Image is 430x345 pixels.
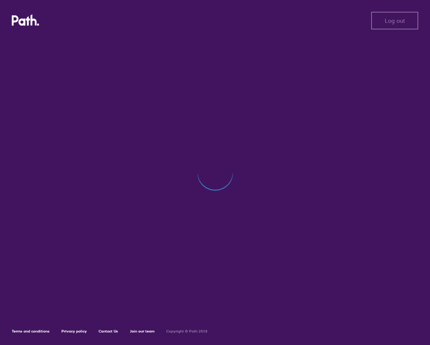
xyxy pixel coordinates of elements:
a: Privacy policy [61,329,87,334]
a: Join our team [130,329,154,334]
button: Log out [371,12,418,29]
h6: Copyright © Path 2018 [166,329,207,334]
a: Contact Us [99,329,118,334]
a: Terms and conditions [12,329,50,334]
span: Log out [385,17,405,24]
